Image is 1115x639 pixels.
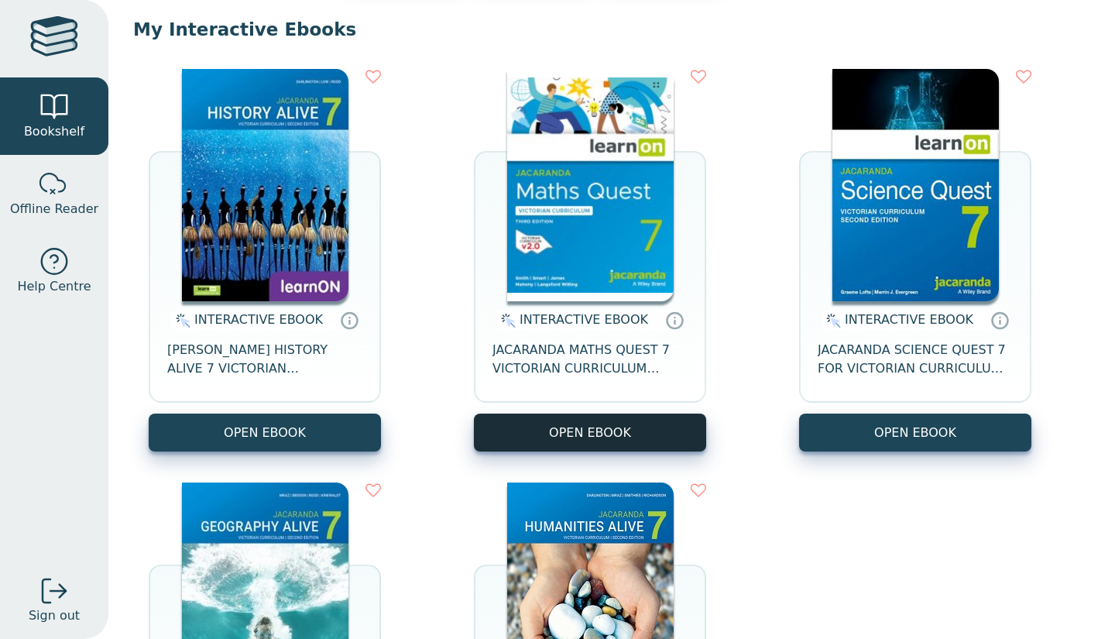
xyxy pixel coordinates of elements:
span: Bookshelf [24,122,84,141]
button: OPEN EBOOK [474,414,706,452]
span: [PERSON_NAME] HISTORY ALIVE 7 VICTORIAN CURRICULUM LEARNON EBOOK 2E [167,341,362,378]
span: INTERACTIVE EBOOK [194,312,323,327]
span: Offline Reader [10,200,98,218]
button: OPEN EBOOK [149,414,381,452]
button: OPEN EBOOK [799,414,1031,452]
img: interactive.svg [171,311,190,330]
span: INTERACTIVE EBOOK [520,312,648,327]
span: Sign out [29,606,80,625]
span: JACARANDA MATHS QUEST 7 VICTORIAN CURRICULUM LEARNON EBOOK 3E [492,341,688,378]
span: INTERACTIVE EBOOK [845,312,973,327]
img: 329c5ec2-5188-ea11-a992-0272d098c78b.jpg [832,69,999,301]
span: Help Centre [17,277,91,296]
img: b87b3e28-4171-4aeb-a345-7fa4fe4e6e25.jpg [507,69,674,301]
a: Interactive eBooks are accessed online via the publisher’s portal. They contain interactive resou... [340,311,359,329]
img: d4781fba-7f91-e911-a97e-0272d098c78b.jpg [182,69,348,301]
img: interactive.svg [822,311,841,330]
p: My Interactive Ebooks [133,18,1090,41]
img: interactive.svg [496,311,516,330]
span: JACARANDA SCIENCE QUEST 7 FOR VICTORIAN CURRICULUM LEARNON 2E EBOOK [818,341,1013,378]
a: Interactive eBooks are accessed online via the publisher’s portal. They contain interactive resou... [990,311,1009,329]
a: Interactive eBooks are accessed online via the publisher’s portal. They contain interactive resou... [665,311,684,329]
